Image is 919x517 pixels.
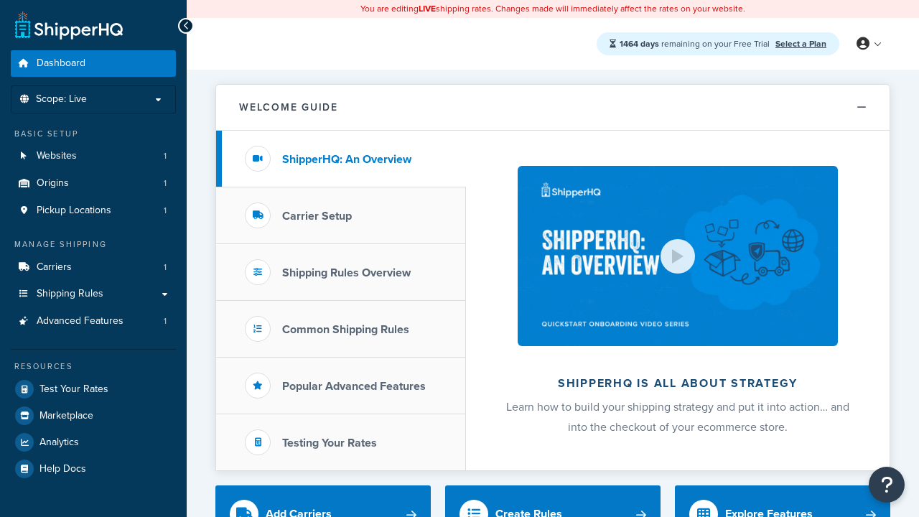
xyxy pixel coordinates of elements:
[282,323,409,336] h3: Common Shipping Rules
[39,437,79,449] span: Analytics
[11,143,176,169] a: Websites1
[164,205,167,217] span: 1
[282,437,377,450] h3: Testing Your Rates
[216,85,890,131] button: Welcome Guide
[11,308,176,335] a: Advanced Features1
[506,399,849,435] span: Learn how to build your shipping strategy and put it into action… and into the checkout of your e...
[11,254,176,281] li: Carriers
[775,37,826,50] a: Select a Plan
[11,128,176,140] div: Basic Setup
[239,102,338,113] h2: Welcome Guide
[37,315,123,327] span: Advanced Features
[282,266,411,279] h3: Shipping Rules Overview
[37,57,85,70] span: Dashboard
[36,93,87,106] span: Scope: Live
[620,37,772,50] span: remaining on your Free Trial
[11,281,176,307] a: Shipping Rules
[37,261,72,274] span: Carriers
[11,238,176,251] div: Manage Shipping
[518,166,838,346] img: ShipperHQ is all about strategy
[164,150,167,162] span: 1
[39,383,108,396] span: Test Your Rates
[11,429,176,455] a: Analytics
[11,376,176,402] a: Test Your Rates
[11,254,176,281] a: Carriers1
[37,150,77,162] span: Websites
[11,308,176,335] li: Advanced Features
[620,37,659,50] strong: 1464 days
[39,463,86,475] span: Help Docs
[11,170,176,197] li: Origins
[11,50,176,77] a: Dashboard
[164,315,167,327] span: 1
[419,2,436,15] b: LIVE
[11,143,176,169] li: Websites
[11,403,176,429] a: Marketplace
[11,360,176,373] div: Resources
[11,170,176,197] a: Origins1
[39,410,93,422] span: Marketplace
[164,177,167,190] span: 1
[504,377,852,390] h2: ShipperHQ is all about strategy
[37,288,103,300] span: Shipping Rules
[11,197,176,224] a: Pickup Locations1
[869,467,905,503] button: Open Resource Center
[164,261,167,274] span: 1
[282,153,411,166] h3: ShipperHQ: An Overview
[11,456,176,482] a: Help Docs
[11,197,176,224] li: Pickup Locations
[282,210,352,223] h3: Carrier Setup
[282,380,426,393] h3: Popular Advanced Features
[37,177,69,190] span: Origins
[37,205,111,217] span: Pickup Locations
